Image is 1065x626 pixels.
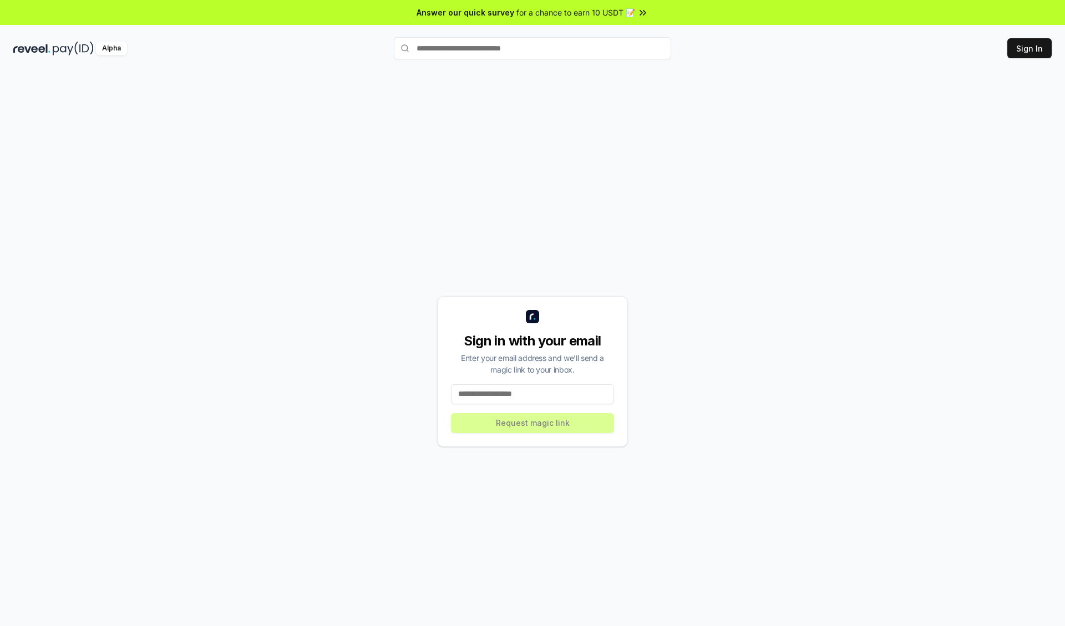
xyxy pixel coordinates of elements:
div: Sign in with your email [451,332,614,350]
img: reveel_dark [13,42,50,55]
div: Enter your email address and we’ll send a magic link to your inbox. [451,352,614,375]
button: Sign In [1007,38,1052,58]
div: Alpha [96,42,127,55]
img: pay_id [53,42,94,55]
img: logo_small [526,310,539,323]
span: for a chance to earn 10 USDT 📝 [516,7,635,18]
span: Answer our quick survey [417,7,514,18]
